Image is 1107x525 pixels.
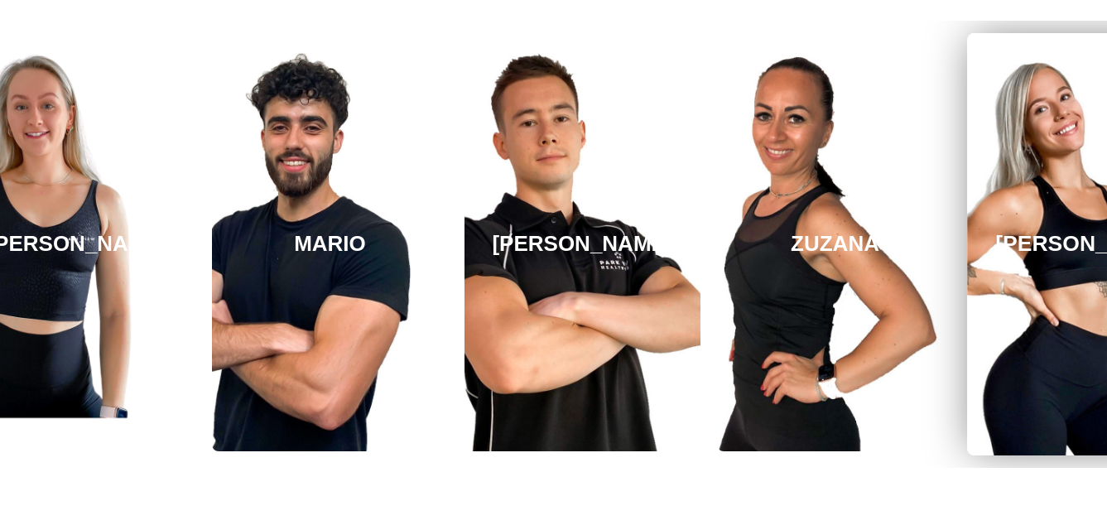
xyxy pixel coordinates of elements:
[791,231,879,257] h3: ZUZANA
[492,231,672,257] h3: [PERSON_NAME]
[294,231,366,257] h3: MARIO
